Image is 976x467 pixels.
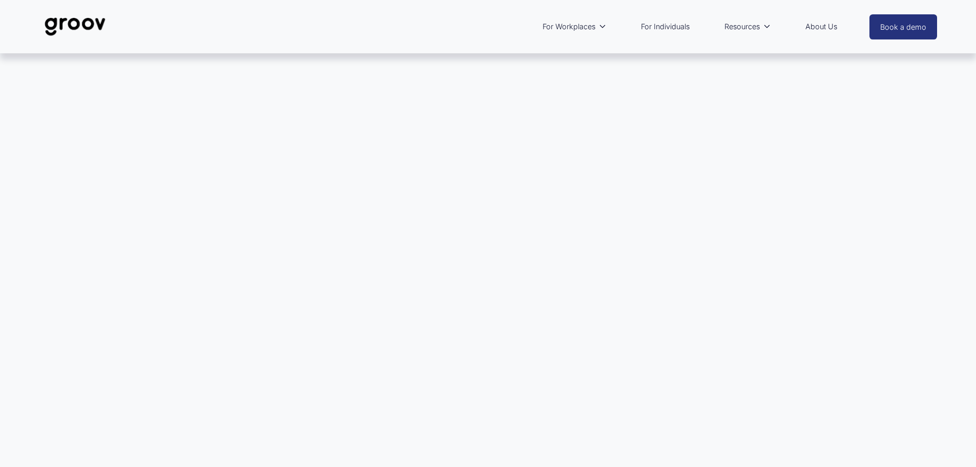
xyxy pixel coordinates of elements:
[719,15,776,38] a: folder dropdown
[39,10,111,44] img: Groov | Unlock Human Potential at Work and in Life
[724,20,760,33] span: Resources
[800,15,842,38] a: About Us
[537,15,612,38] a: folder dropdown
[869,14,937,39] a: Book a demo
[636,15,695,38] a: For Individuals
[543,20,595,33] span: For Workplaces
